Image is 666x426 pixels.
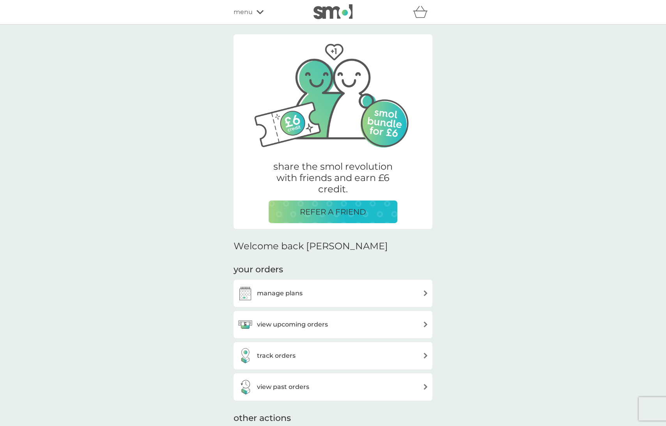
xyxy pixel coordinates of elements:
[257,319,328,330] h3: view upcoming orders
[234,7,253,17] span: menu
[300,206,366,218] p: REFER A FRIEND
[269,201,397,223] button: REFER A FRIEND
[423,290,429,296] img: arrow right
[423,384,429,390] img: arrow right
[234,241,388,252] h2: Welcome back [PERSON_NAME]
[269,161,397,195] p: share the smol revolution with friends and earn £6 credit.
[234,264,283,276] h3: your orders
[257,382,309,392] h3: view past orders
[245,34,421,151] img: Two friends, one with their arm around the other.
[257,288,303,298] h3: manage plans
[234,35,432,229] a: Two friends, one with their arm around the other.share the smol revolution with friends and earn ...
[234,412,291,424] h3: other actions
[257,351,296,361] h3: track orders
[423,321,429,327] img: arrow right
[314,4,352,19] img: smol
[413,4,432,20] div: basket
[423,353,429,359] img: arrow right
